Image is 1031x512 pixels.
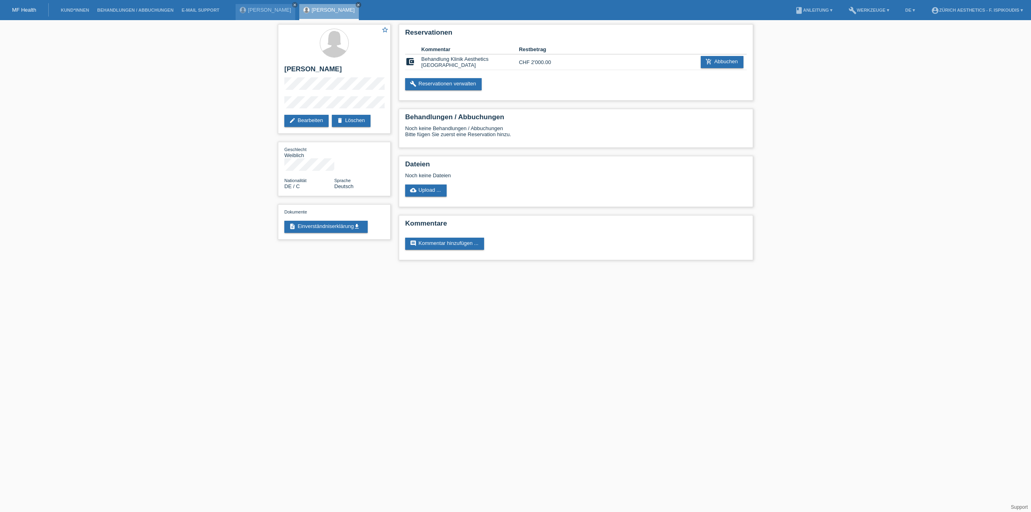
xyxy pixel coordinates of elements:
[284,146,334,158] div: Weiblich
[284,147,306,152] span: Geschlecht
[354,223,360,230] i: get_app
[791,8,836,12] a: bookAnleitung ▾
[405,238,484,250] a: commentKommentar hinzufügen ...
[337,117,343,124] i: delete
[405,220,747,232] h2: Kommentare
[421,45,519,54] th: Kommentar
[931,6,939,15] i: account_circle
[706,58,712,65] i: add_shopping_cart
[795,6,803,15] i: book
[178,8,224,12] a: E-Mail Support
[334,183,354,189] span: Deutsch
[356,2,361,8] a: close
[356,3,360,7] i: close
[405,172,651,178] div: Noch keine Dateien
[849,6,857,15] i: build
[289,223,296,230] i: description
[519,45,567,54] th: Restbetrag
[405,29,747,41] h2: Reservationen
[284,209,307,214] span: Dokumente
[248,7,291,13] a: [PERSON_NAME]
[284,65,384,77] h2: [PERSON_NAME]
[312,7,355,13] a: [PERSON_NAME]
[701,56,743,68] a: add_shopping_cartAbbuchen
[405,57,415,66] i: account_balance_wallet
[410,240,416,247] i: comment
[57,8,93,12] a: Kund*innen
[405,160,747,172] h2: Dateien
[332,115,371,127] a: deleteLöschen
[901,8,919,12] a: DE ▾
[1011,504,1028,510] a: Support
[334,178,351,183] span: Sprache
[405,184,447,197] a: cloud_uploadUpload ...
[381,26,389,33] i: star_border
[519,54,567,70] td: CHF 2'000.00
[289,117,296,124] i: edit
[410,81,416,87] i: build
[410,187,416,193] i: cloud_upload
[421,54,519,70] td: Behandlung Klinik Aesthetics [GEOGRAPHIC_DATA]
[284,115,329,127] a: editBearbeiten
[284,178,306,183] span: Nationalität
[12,7,36,13] a: MF Health
[292,2,298,8] a: close
[293,3,297,7] i: close
[927,8,1027,12] a: account_circleZürich Aesthetics - F. Ispikoudis ▾
[381,26,389,35] a: star_border
[284,183,300,189] span: Deutschland / C / 15.07.2019
[93,8,178,12] a: Behandlungen / Abbuchungen
[845,8,893,12] a: buildWerkzeuge ▾
[405,125,747,143] div: Noch keine Behandlungen / Abbuchungen Bitte fügen Sie zuerst eine Reservation hinzu.
[284,221,368,233] a: descriptionEinverständniserklärungget_app
[405,113,747,125] h2: Behandlungen / Abbuchungen
[405,78,482,90] a: buildReservationen verwalten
